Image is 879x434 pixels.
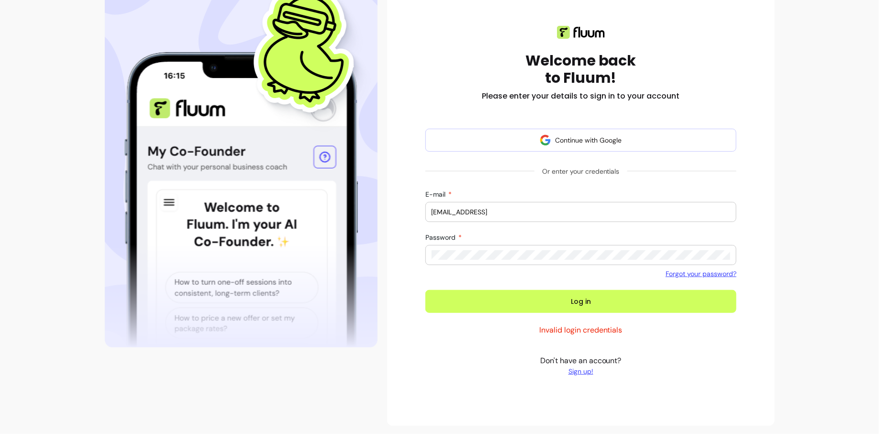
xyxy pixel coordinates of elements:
a: Forgot your password? [666,269,736,278]
a: Sign up! [540,367,622,376]
button: Continue with Google [425,129,737,152]
span: E-mail [426,190,448,199]
h2: Please enter your details to sign in to your account [482,90,679,102]
p: Don't have an account? [540,355,622,376]
span: Or enter your credentials [534,163,627,180]
span: Password [426,233,458,242]
img: Fluum logo [557,26,605,39]
p: Invalid login credentials [539,324,623,336]
h1: Welcome back to Fluum! [525,52,636,87]
input: E-mail [432,207,731,217]
img: avatar [540,134,551,146]
button: Log in [425,290,737,313]
input: Password [432,250,731,260]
